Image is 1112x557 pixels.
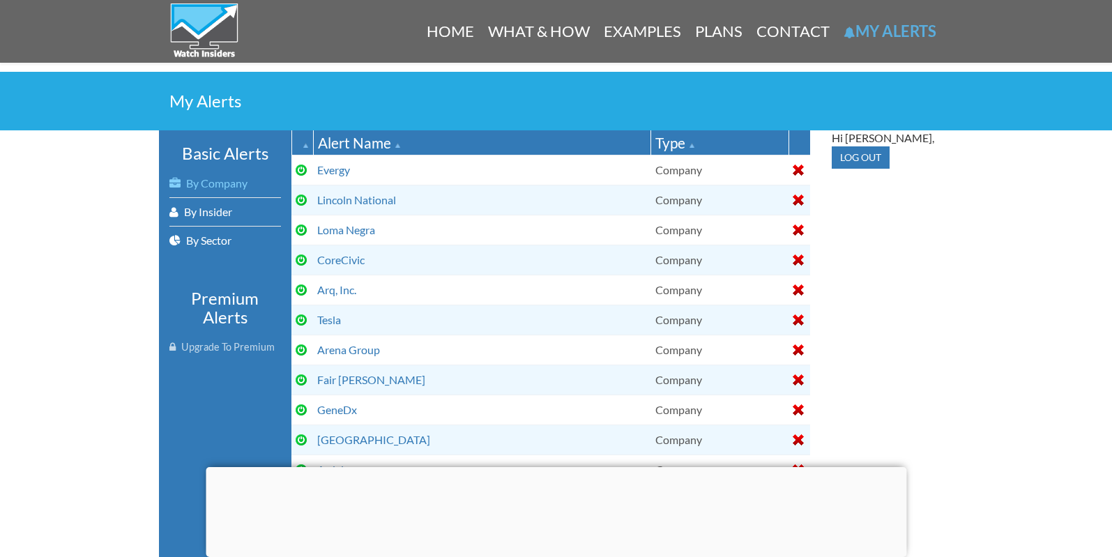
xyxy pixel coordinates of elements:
h3: Basic Alerts [169,144,281,162]
h2: My Alerts [169,93,943,109]
a: Loma Negra [317,223,375,236]
a: By Company [169,169,281,197]
th: Type: Ascending sort applied, activate to apply a descending sort [651,130,789,155]
a: GeneDx [317,403,357,416]
a: Fair [PERSON_NAME] [317,373,425,386]
a: Arq, Inc. [317,283,356,296]
a: CoreCivic [317,253,365,266]
a: Lincoln National [317,193,396,206]
td: Company [651,155,789,185]
th: : Ascending sort applied, activate to apply a descending sort [291,130,313,155]
td: Company [651,185,789,215]
td: Company [651,455,789,484]
td: Company [651,335,789,365]
input: Log out [832,146,890,169]
a: [GEOGRAPHIC_DATA] [317,433,430,446]
h3: Premium Alerts [169,289,281,326]
div: Hi [PERSON_NAME], [832,130,943,146]
iframe: Advertisement [206,467,906,554]
td: Company [651,245,789,275]
td: Company [651,365,789,395]
a: Ardelyx [317,463,355,476]
a: Evergy [317,163,350,176]
td: Company [651,215,789,245]
div: Type [655,132,784,153]
a: Upgrade To Premium [169,333,281,361]
div: Alert Name [318,132,647,153]
th: : No sort applied, activate to apply an ascending sort [789,130,810,155]
td: Company [651,425,789,455]
a: Arena Group [317,343,380,356]
th: Alert Name: Ascending sort applied, activate to apply a descending sort [313,130,651,155]
a: By Insider [169,198,281,226]
a: By Sector [169,227,281,254]
td: Company [651,305,789,335]
td: Company [651,395,789,425]
a: Tesla [317,313,341,326]
td: Company [651,275,789,305]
